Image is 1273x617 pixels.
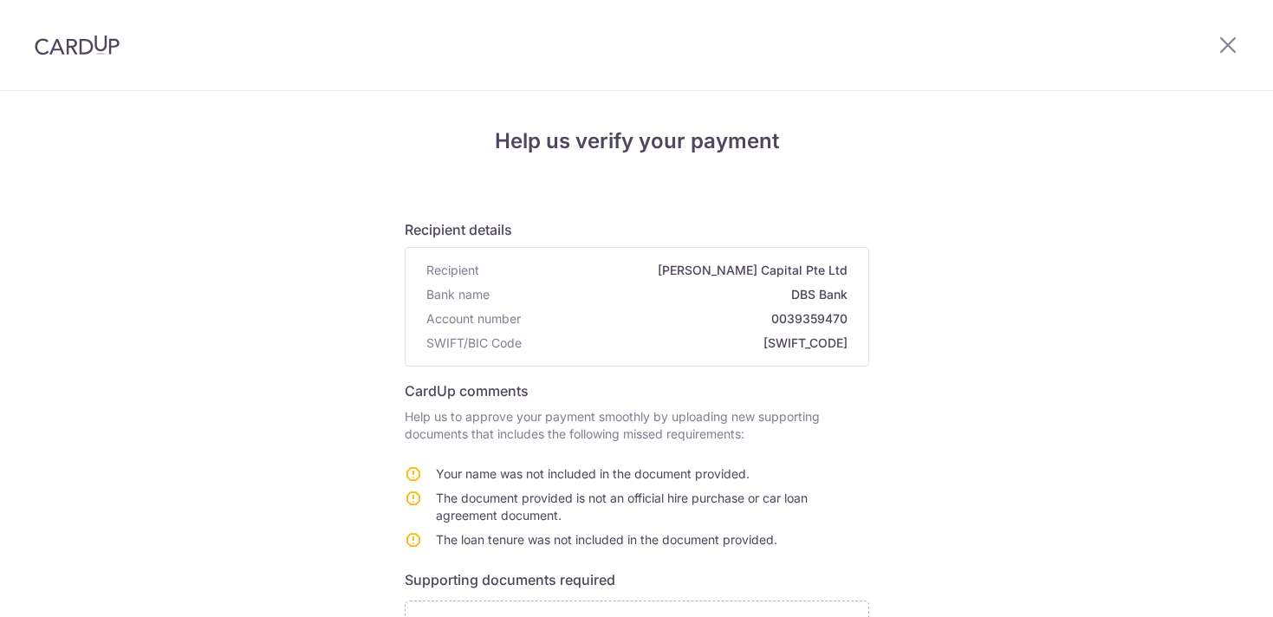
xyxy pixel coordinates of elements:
[405,569,869,590] h6: Supporting documents required
[426,262,479,279] span: Recipient
[436,532,777,547] span: The loan tenure was not included in the document provided.
[529,334,848,352] span: [SWIFT_CODE]
[426,334,522,352] span: SWIFT/BIC Code
[436,490,808,523] span: The document provided is not an official hire purchase or car loan agreement document.
[486,262,848,279] span: [PERSON_NAME] Capital Pte Ltd
[405,380,869,401] h6: CardUp comments
[497,286,848,303] span: DBS Bank
[436,466,750,481] span: Your name was not included in the document provided.
[426,310,521,328] span: Account number
[35,35,120,55] img: CardUp
[426,286,490,303] span: Bank name
[405,126,869,157] h4: Help us verify your payment
[528,310,848,328] span: 0039359470
[405,219,869,240] h6: Recipient details
[405,408,869,443] p: Help us to approve your payment smoothly by uploading new supporting documents that includes the ...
